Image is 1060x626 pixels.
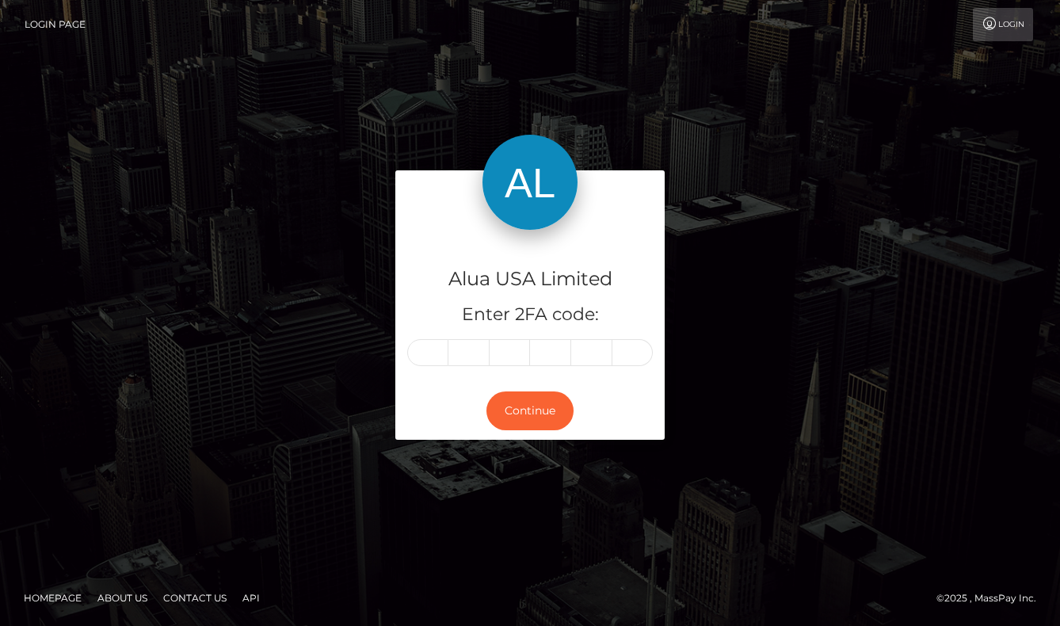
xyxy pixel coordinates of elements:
button: Continue [486,391,574,430]
div: © 2025 , MassPay Inc. [936,590,1048,607]
a: About Us [91,586,154,610]
h4: Alua USA Limited [407,265,653,293]
a: Login Page [25,8,86,41]
a: Contact Us [157,586,233,610]
a: Login [973,8,1033,41]
img: Alua USA Limited [482,135,578,230]
a: Homepage [17,586,88,610]
a: API [236,586,266,610]
h5: Enter 2FA code: [407,303,653,327]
